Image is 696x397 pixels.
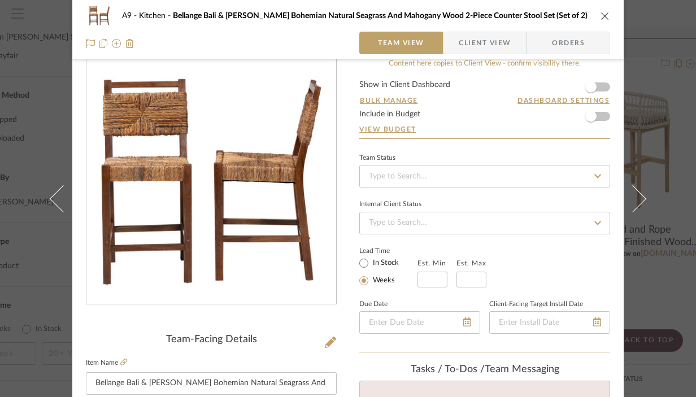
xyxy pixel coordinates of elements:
label: Item Name [86,358,127,368]
button: close [600,11,610,21]
span: Tasks / To-Dos / [411,364,485,374]
div: Team-Facing Details [86,334,337,346]
label: Est. Max [456,259,486,267]
div: Internal Client Status [359,202,421,207]
input: Enter Install Date [489,311,610,334]
div: Content here copies to Client View - confirm visibility there. [359,58,610,69]
label: Client-Facing Target Install Date [489,302,583,307]
span: Bellange Bali & [PERSON_NAME] Bohemian Natural Seagrass And Mahogany Wood 2-Piece Counter Stool S... [173,12,588,20]
input: Type to Search… [359,165,610,187]
label: Due Date [359,302,388,307]
label: In Stock [371,258,399,268]
img: f8058334-0caf-487e-a766-77c6c4ff9f92_48x40.jpg [86,5,113,27]
span: Team View [378,32,424,54]
span: Kitchen [139,12,173,20]
div: Team Status [359,155,395,161]
button: Bulk Manage [359,95,419,106]
span: Client View [459,32,511,54]
label: Weeks [371,276,395,286]
div: team Messaging [359,364,610,376]
div: 0 [86,59,336,304]
button: Dashboard Settings [517,95,610,106]
img: Remove from project [125,39,134,48]
input: Type to Search… [359,212,610,234]
span: A9 [122,12,139,20]
mat-radio-group: Select item type [359,256,417,287]
label: Est. Min [417,259,446,267]
label: Lead Time [359,246,417,256]
a: View Budget [359,125,610,134]
img: f8058334-0caf-487e-a766-77c6c4ff9f92_436x436.jpg [89,59,334,304]
input: Enter Due Date [359,311,480,334]
input: Enter Item Name [86,372,337,395]
span: Orders [540,32,597,54]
